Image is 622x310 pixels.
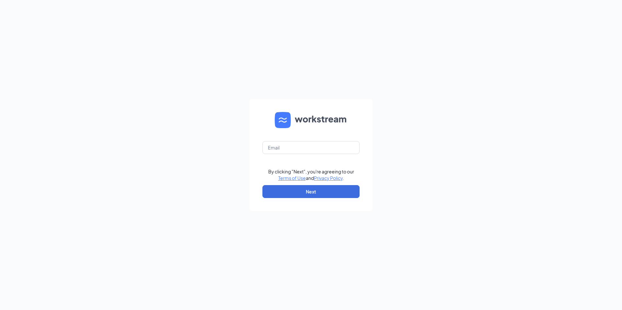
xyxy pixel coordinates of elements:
div: By clicking "Next", you're agreeing to our and . [268,168,354,181]
a: Privacy Policy [314,175,343,181]
a: Terms of Use [278,175,306,181]
input: Email [262,141,360,154]
button: Next [262,185,360,198]
img: WS logo and Workstream text [275,112,347,128]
